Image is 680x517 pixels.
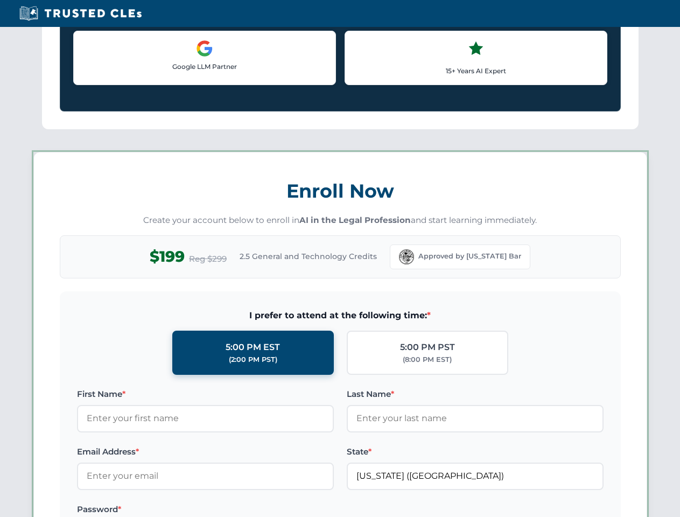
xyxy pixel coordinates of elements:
span: 2.5 General and Technology Credits [240,250,377,262]
span: Reg $299 [189,253,227,266]
img: Florida Bar [399,249,414,264]
img: Google [196,40,213,57]
div: (2:00 PM PST) [229,354,277,365]
div: (8:00 PM EST) [403,354,452,365]
span: Approved by [US_STATE] Bar [418,251,521,262]
label: Email Address [77,445,334,458]
p: Create your account below to enroll in and start learning immediately. [60,214,621,227]
input: Enter your last name [347,405,604,432]
span: $199 [150,244,185,269]
input: Enter your first name [77,405,334,432]
label: State [347,445,604,458]
p: 15+ Years AI Expert [354,66,598,76]
p: Google LLM Partner [82,61,327,72]
h3: Enroll Now [60,174,621,208]
strong: AI in the Legal Profession [299,215,411,225]
label: Last Name [347,388,604,401]
img: Trusted CLEs [16,5,145,22]
div: 5:00 PM PST [400,340,455,354]
span: I prefer to attend at the following time: [77,309,604,323]
input: Enter your email [77,463,334,490]
label: Password [77,503,334,516]
label: First Name [77,388,334,401]
div: 5:00 PM EST [226,340,280,354]
input: Florida (FL) [347,463,604,490]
